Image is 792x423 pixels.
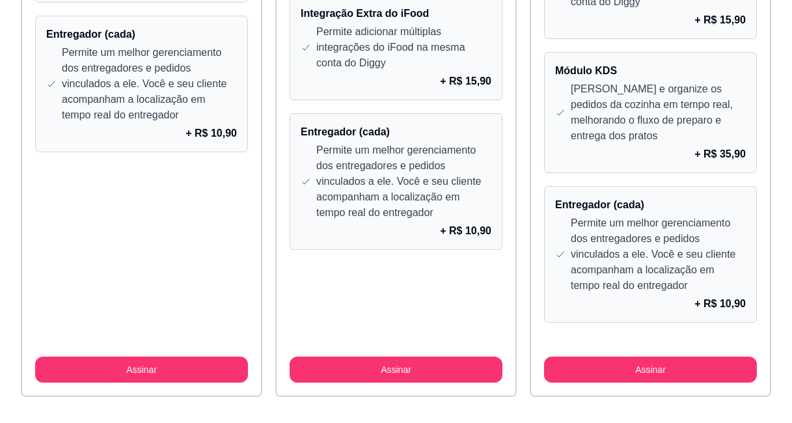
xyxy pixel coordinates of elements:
[185,126,237,141] p: + R$ 10,90
[694,146,746,162] p: + R$ 35,90
[62,45,237,123] p: Permite um melhor gerenciamento dos entregadores e pedidos vinculados a ele. Você e seu cliente a...
[301,124,491,140] h4: Entregador (cada)
[440,223,491,239] p: + R$ 10,90
[694,12,746,28] p: + R$ 15,90
[316,143,491,221] p: Permite um melhor gerenciamento dos entregadores e pedidos vinculados a ele. Você e seu cliente a...
[440,74,491,89] p: + R$ 15,90
[316,24,491,71] p: Permite adicionar múltiplas integrações do iFood na mesma conta do Diggy
[46,27,237,42] h4: Entregador (cada)
[571,215,746,293] p: Permite um melhor gerenciamento dos entregadores e pedidos vinculados a ele. Você e seu cliente a...
[544,357,757,383] button: Assinar
[694,296,746,312] p: + R$ 10,90
[290,357,502,383] button: Assinar
[35,357,248,383] button: Assinar
[301,6,491,21] h4: Integração Extra do iFood
[571,81,746,144] p: [PERSON_NAME] e organize os pedidos da cozinha em tempo real, melhorando o fluxo de preparo e ent...
[555,197,746,213] h4: Entregador (cada)
[555,63,746,79] h4: Módulo KDS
